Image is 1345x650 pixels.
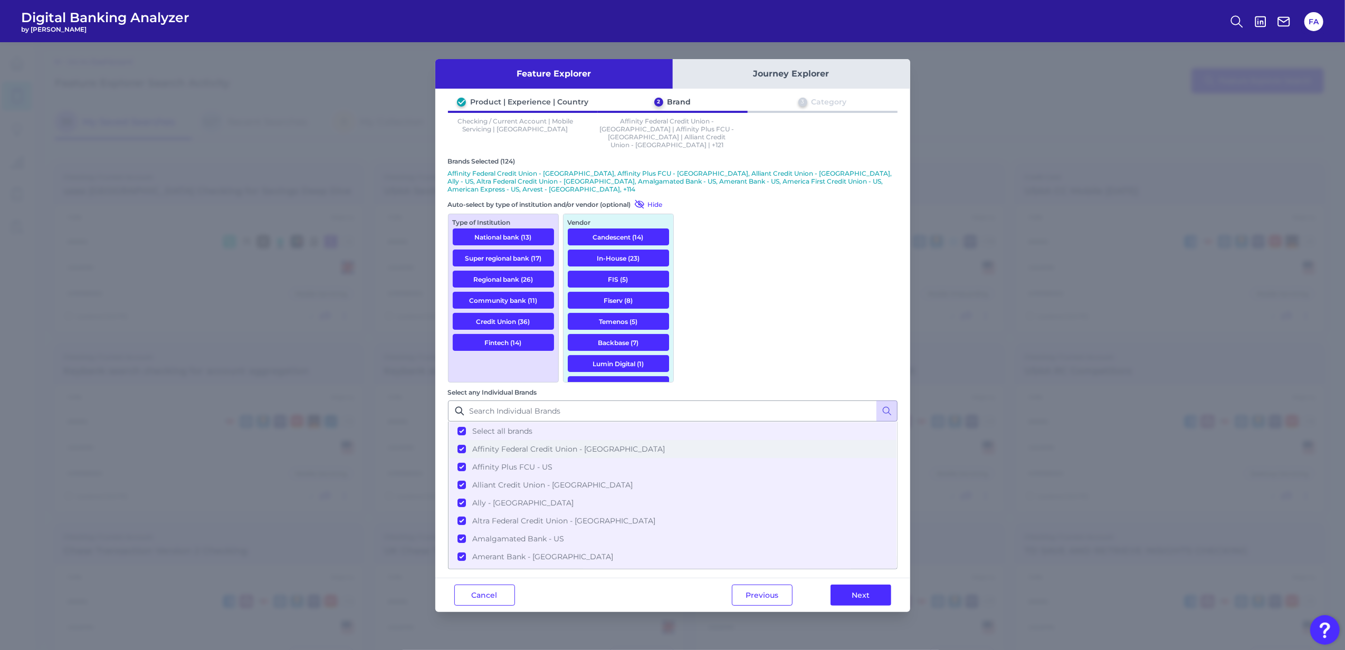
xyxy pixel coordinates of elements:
button: Affinity Plus FCU - US [449,458,896,476]
button: Ally - [GEOGRAPHIC_DATA] [449,494,896,512]
span: Select all brands [472,426,532,436]
button: Affinity Federal Credit Union - [GEOGRAPHIC_DATA] [449,440,896,458]
button: Community bank (11) [453,292,554,309]
div: Product | Experience | Country [470,97,588,107]
div: Brands Selected (124) [448,157,898,165]
button: Backbase (7) [568,334,669,351]
span: Affinity Plus FCU - US [472,462,552,472]
button: Temenos (5) [568,313,669,330]
button: Amerant Bank - [GEOGRAPHIC_DATA] [449,548,896,566]
span: Amerant Bank - [GEOGRAPHIC_DATA] [472,552,613,561]
p: Checking / Current Account | Mobile Servicing | [GEOGRAPHIC_DATA] [448,117,583,149]
button: Open Resource Center [1310,615,1340,645]
div: 3 [798,98,807,107]
button: Regional bank (26) [453,271,554,288]
button: Super regional bank (17) [453,250,554,266]
button: Cancel [454,585,515,606]
button: Journey Explorer [673,59,910,89]
p: Affinity Federal Credit Union - [GEOGRAPHIC_DATA] | Affinity Plus FCU - [GEOGRAPHIC_DATA] | Allia... [599,117,734,149]
span: Affinity Federal Credit Union - [GEOGRAPHIC_DATA] [472,444,665,454]
button: Lumin Digital (1) [568,355,669,372]
button: Altra Federal Credit Union - [GEOGRAPHIC_DATA] [449,512,896,530]
span: Amalgamated Bank - US [472,534,564,543]
button: In-House (23) [568,250,669,266]
div: Vendor [568,218,669,226]
button: America First Credit Union - [GEOGRAPHIC_DATA] [449,566,896,584]
span: Alliant Credit Union - [GEOGRAPHIC_DATA] [472,480,633,490]
p: Affinity Federal Credit Union - [GEOGRAPHIC_DATA], Affinity Plus FCU - [GEOGRAPHIC_DATA], Alliant... [448,169,898,193]
div: 2 [654,98,663,107]
div: Auto-select by type of institution and/or vendor (optional) [448,199,674,209]
button: Amalgamated Bank - US [449,530,896,548]
button: FA [1304,12,1323,31]
button: FIS (5) [568,271,669,288]
button: Hide [631,199,663,209]
button: Candescent (14) [568,228,669,245]
button: Credit Union (36) [453,313,554,330]
div: Type of Institution [453,218,554,226]
span: Altra Federal Credit Union - [GEOGRAPHIC_DATA] [472,516,655,525]
span: Digital Banking Analyzer [21,9,189,25]
button: Fiserv (8) [568,292,669,309]
button: Select all brands [449,422,896,440]
button: Fintech (14) [453,334,554,351]
label: Select any Individual Brands [448,388,537,396]
div: Category [812,97,847,107]
span: by [PERSON_NAME] [21,25,189,33]
button: National bank (13) [453,228,554,245]
button: Previous [732,585,793,606]
input: Search Individual Brands [448,400,898,422]
button: Q2eBanking (10) [568,376,669,393]
button: Feature Explorer [435,59,673,89]
span: Ally - [GEOGRAPHIC_DATA] [472,498,574,508]
button: Next [831,585,891,606]
div: Brand [667,97,691,107]
button: Alliant Credit Union - [GEOGRAPHIC_DATA] [449,476,896,494]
